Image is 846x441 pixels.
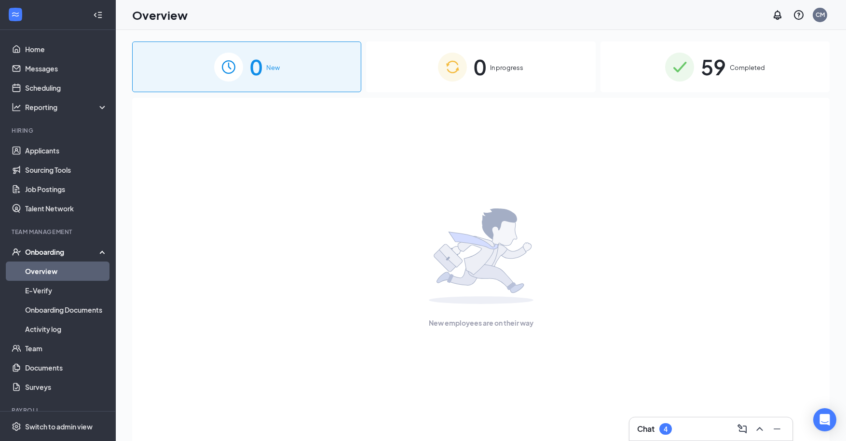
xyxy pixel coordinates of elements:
svg: WorkstreamLogo [11,10,20,19]
div: Onboarding [25,247,99,257]
a: Surveys [25,377,108,397]
div: Payroll [12,406,106,414]
div: 4 [664,425,668,433]
span: New employees are on their way [429,317,533,328]
a: Talent Network [25,199,108,218]
a: Team [25,339,108,358]
span: In progress [490,63,523,72]
svg: Settings [12,422,21,431]
span: 0 [474,50,486,83]
div: Reporting [25,102,108,112]
a: Onboarding Documents [25,300,108,319]
button: Minimize [769,421,785,437]
a: Applicants [25,141,108,160]
svg: ChevronUp [754,423,765,435]
div: Open Intercom Messenger [813,408,836,431]
span: 59 [701,50,726,83]
span: 0 [250,50,262,83]
a: Overview [25,262,108,281]
a: Home [25,40,108,59]
button: ChevronUp [752,421,767,437]
svg: Analysis [12,102,21,112]
svg: UserCheck [12,247,21,257]
div: Hiring [12,126,106,135]
span: Completed [730,63,765,72]
span: New [266,63,280,72]
a: Documents [25,358,108,377]
a: Scheduling [25,78,108,97]
svg: Collapse [93,10,103,20]
div: Team Management [12,228,106,236]
div: Switch to admin view [25,422,93,431]
svg: Notifications [772,9,783,21]
button: ComposeMessage [735,421,750,437]
svg: QuestionInfo [793,9,805,21]
a: Sourcing Tools [25,160,108,179]
a: Messages [25,59,108,78]
div: CM [816,11,825,19]
h1: Overview [132,7,188,23]
a: Activity log [25,319,108,339]
a: Job Postings [25,179,108,199]
h3: Chat [637,424,655,434]
svg: ComposeMessage [737,423,748,435]
svg: Minimize [771,423,783,435]
a: E-Verify [25,281,108,300]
